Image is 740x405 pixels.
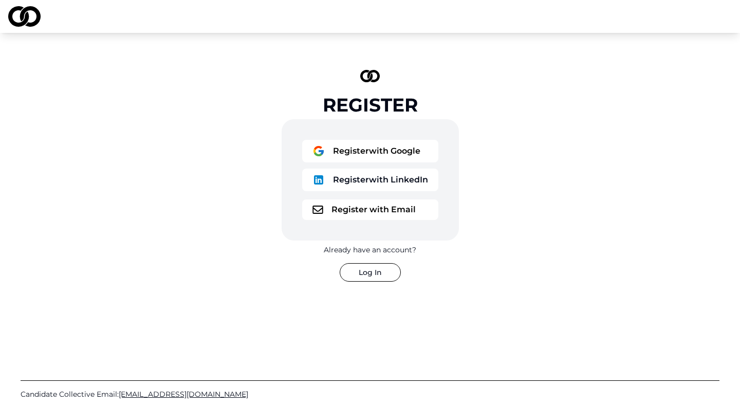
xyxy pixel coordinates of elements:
span: [EMAIL_ADDRESS][DOMAIN_NAME] [119,390,248,399]
button: logoRegisterwith Google [302,140,438,162]
button: Log In [340,263,401,282]
div: Register [323,95,418,115]
button: logoRegisterwith LinkedIn [302,169,438,191]
img: logo [360,70,380,82]
img: logo [312,145,325,157]
button: logoRegister with Email [302,199,438,220]
img: logo [312,174,325,186]
div: Already have an account? [324,245,416,255]
img: logo [8,6,41,27]
img: logo [312,206,323,214]
a: Candidate Collective Email:[EMAIL_ADDRESS][DOMAIN_NAME] [21,389,719,399]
